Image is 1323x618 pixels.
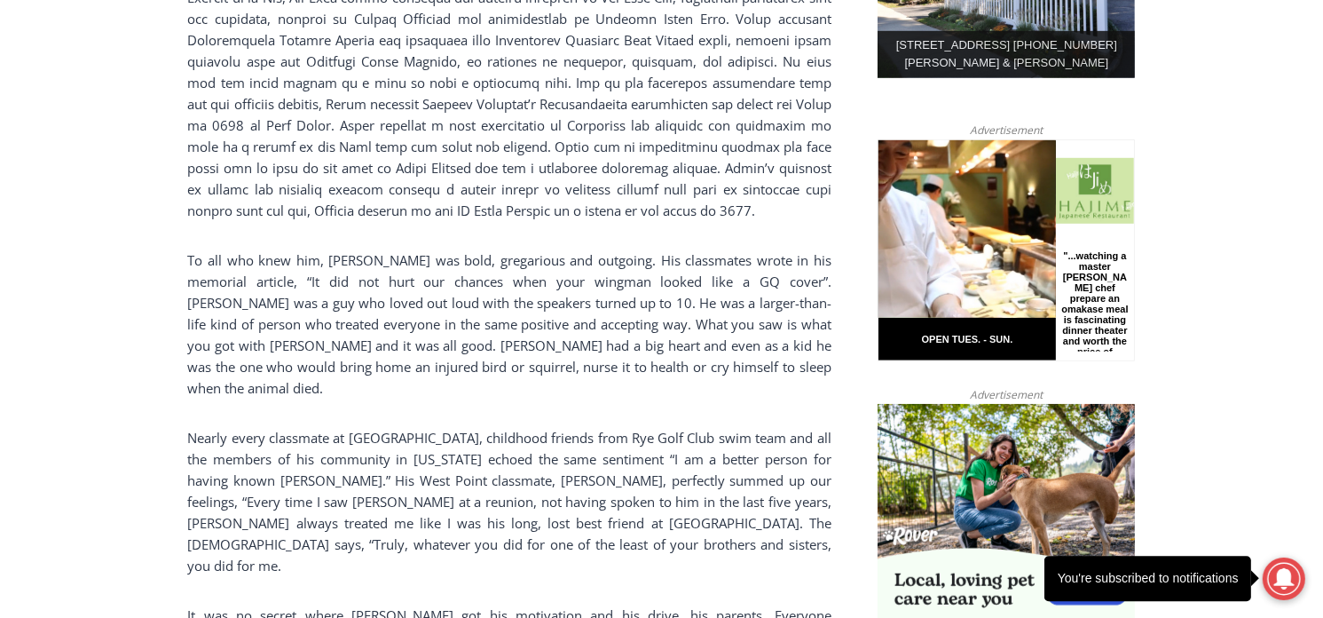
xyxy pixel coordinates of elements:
[182,111,252,212] div: "...watching a master [PERSON_NAME] chef prepare an omakase meal is fascinating dinner theater an...
[188,427,831,576] p: Nearly every classmate at [GEOGRAPHIC_DATA], childhood friends from Rye Golf Club swim team and a...
[427,172,860,221] a: Intern @ [DOMAIN_NAME]
[1,178,178,221] a: Open Tues. - Sun. [PHONE_NUMBER]
[1058,569,1239,589] div: You're subscribed to notifications
[464,177,823,217] span: Intern @ [DOMAIN_NAME]
[188,250,831,399] p: To all who knew him, [PERSON_NAME] was bold, gregarious and outgoing. His classmates wrote in his...
[878,31,1135,79] div: [STREET_ADDRESS] [PHONE_NUMBER] [PERSON_NAME] & [PERSON_NAME]
[952,386,1060,403] span: Advertisement
[952,122,1060,139] span: Advertisement
[448,1,839,172] div: "At the 10am stand-up meeting, each intern gets a chance to take [PERSON_NAME] and the other inte...
[5,183,174,250] span: Open Tues. - Sun. [PHONE_NUMBER]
